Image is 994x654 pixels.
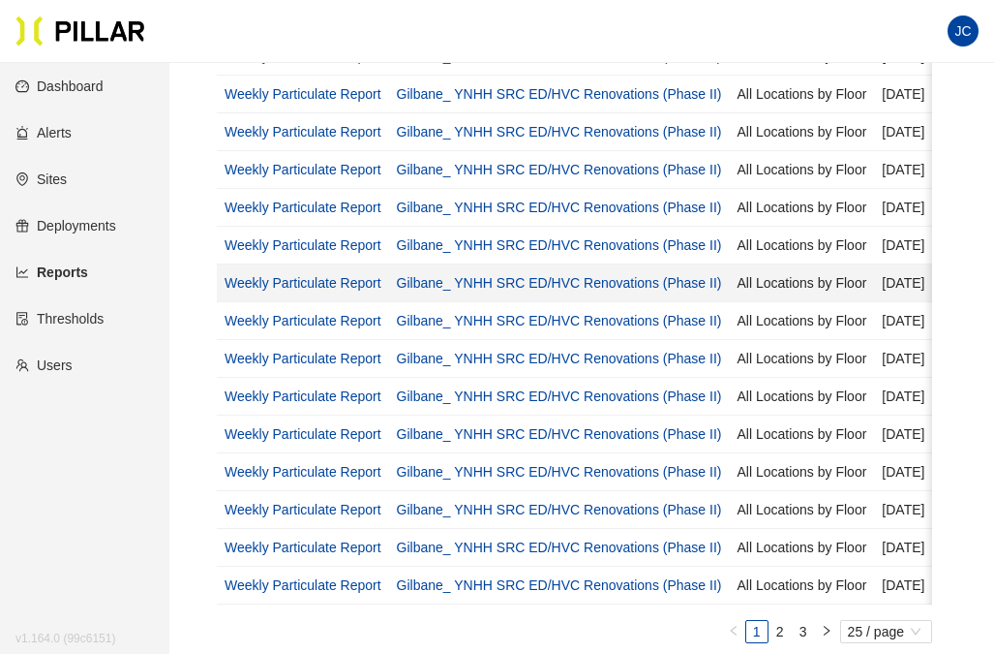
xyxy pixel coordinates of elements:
td: [DATE] [874,113,932,151]
a: Gilbane_ YNHH SRC ED/HVC Renovations (Phase II) [397,313,722,328]
td: All Locations by Floor [729,453,874,491]
td: All Locations by Floor [729,340,874,378]
td: [DATE] [874,378,932,416]
td: All Locations by Floor [729,76,874,113]
a: Gilbane_ YNHH SRC ED/HVC Renovations (Phase II) [397,389,722,404]
td: [DATE] [874,567,932,605]
a: Weekly Particulate Report [225,540,381,555]
a: Weekly Particulate Report [225,502,381,517]
li: 1 [745,620,768,643]
a: Gilbane_ YNHH SRC ED/HVC Renovations (Phase II) [397,275,722,291]
td: All Locations by Floor [729,416,874,453]
a: Weekly Particulate Report [225,162,381,177]
a: 2 [769,621,791,642]
a: Gilbane_ YNHH SRC ED/HVC Renovations (Phase II) [397,124,722,140]
a: Gilbane_ YNHH SRC ED/HVC Renovations (Phase II) [397,162,722,177]
a: teamUsers [15,358,73,373]
span: right [821,625,832,637]
a: environmentSites [15,171,67,187]
a: line-chartReports [15,265,88,280]
button: left [722,620,745,643]
a: Gilbane_ YNHH SRC ED/HVC Renovations (Phase II) [397,502,722,517]
a: Weekly Particulate Report [225,200,381,215]
a: Gilbane_ YNHH SRC ED/HVC Renovations (Phase II) [397,351,722,366]
img: Pillar Technologies [15,16,145,47]
li: 2 [768,620,792,643]
span: left [728,625,739,637]
td: All Locations by Floor [729,302,874,340]
div: Page Size [840,620,932,643]
li: Next Page [815,620,838,643]
td: [DATE] [874,491,932,529]
button: right [815,620,838,643]
td: [DATE] [874,529,932,567]
a: exceptionThresholds [15,311,104,327]
td: [DATE] [874,416,932,453]
a: dashboardDashboard [15,78,104,94]
a: Weekly Particulate Report [225,464,381,480]
a: Weekly Particulate Report [225,237,381,253]
td: All Locations by Floor [729,265,874,302]
span: 25 / page [848,621,924,642]
a: Weekly Particulate Report [225,389,381,404]
a: Weekly Particulate Report [225,86,381,102]
a: Gilbane_ YNHH SRC ED/HVC Renovations (Phase II) [397,237,722,253]
a: Weekly Particulate Report [225,275,381,291]
a: Weekly Particulate Report [225,351,381,366]
a: Weekly Particulate Report [225,124,381,140]
a: Gilbane_ YNHH SRC ED/HVC Renovations (Phase II) [397,464,722,480]
td: All Locations by Floor [729,113,874,151]
a: Weekly Particulate Report [225,426,381,442]
li: 3 [792,620,815,643]
a: Gilbane_ YNHH SRC ED/HVC Renovations (Phase II) [397,426,722,442]
td: [DATE] [874,340,932,378]
td: All Locations by Floor [729,567,874,605]
a: Gilbane_ YNHH SRC ED/HVC Renovations (Phase II) [397,86,722,102]
a: Weekly Particulate Report [225,577,381,593]
a: alertAlerts [15,125,72,140]
td: [DATE] [874,265,932,302]
a: 1 [746,621,768,642]
td: All Locations by Floor [729,378,874,416]
td: All Locations by Floor [729,529,874,567]
span: JC [954,16,971,47]
a: Weekly Particulate Report [225,313,381,328]
a: giftDeployments [15,218,116,234]
a: Gilbane_ YNHH SRC ED/HVC Renovations (Phase II) [397,200,722,215]
td: All Locations by Floor [729,491,874,529]
a: Gilbane_ YNHH SRC ED/HVC Renovations (Phase II) [397,577,722,593]
li: Previous Page [722,620,745,643]
td: [DATE] [874,302,932,340]
td: All Locations by Floor [729,227,874,265]
a: 3 [793,621,814,642]
td: [DATE] [874,453,932,491]
td: [DATE] [874,189,932,227]
a: Gilbane_ YNHH SRC ED/HVC Renovations (Phase II) [397,540,722,555]
td: [DATE] [874,227,932,265]
td: [DATE] [874,151,932,189]
td: All Locations by Floor [729,151,874,189]
td: [DATE] [874,76,932,113]
td: All Locations by Floor [729,189,874,227]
